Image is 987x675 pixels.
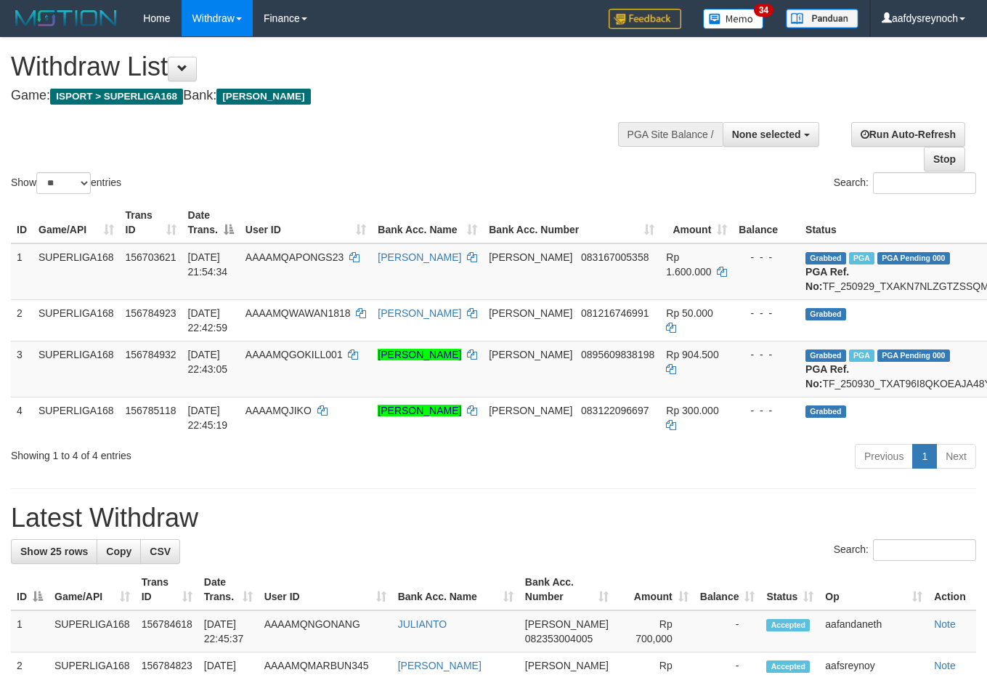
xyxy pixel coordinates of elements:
a: Previous [855,444,913,469]
span: 156785118 [126,405,176,416]
span: Rp 50.000 [666,307,713,319]
th: Balance: activate to sort column ascending [694,569,761,610]
div: Showing 1 to 4 of 4 entries [11,442,400,463]
td: 156784618 [136,610,198,652]
span: [DATE] 21:54:34 [188,251,228,278]
span: Grabbed [805,405,846,418]
span: PGA Pending [877,252,950,264]
span: [PERSON_NAME] [489,307,572,319]
span: AAAAMQAPONGS23 [245,251,344,263]
img: panduan.png [786,9,858,28]
span: 156784932 [126,349,176,360]
th: Bank Acc. Number: activate to sort column ascending [519,569,614,610]
th: Trans ID: activate to sort column ascending [120,202,182,243]
span: [PERSON_NAME] [216,89,310,105]
a: Copy [97,539,141,564]
span: Rp 904.500 [666,349,718,360]
a: Run Auto-Refresh [851,122,965,147]
th: Amount: activate to sort column ascending [614,569,694,610]
button: None selected [723,122,819,147]
span: Marked by aafchhiseyha [849,252,874,264]
div: - - - [739,306,794,320]
a: CSV [140,539,180,564]
td: SUPERLIGA168 [33,299,120,341]
span: Rp 300.000 [666,405,718,416]
a: Show 25 rows [11,539,97,564]
th: ID: activate to sort column descending [11,569,49,610]
a: JULIANTO [398,618,447,630]
th: Bank Acc. Name: activate to sort column ascending [372,202,483,243]
span: 156703621 [126,251,176,263]
a: [PERSON_NAME] [378,251,461,263]
input: Search: [873,172,976,194]
span: Copy 082353004005 to clipboard [525,633,593,644]
td: 4 [11,397,33,438]
th: Action [928,569,976,610]
th: Date Trans.: activate to sort column ascending [198,569,259,610]
th: Bank Acc. Number: activate to sort column ascending [483,202,660,243]
label: Search: [834,539,976,561]
span: 34 [754,4,773,17]
span: [PERSON_NAME] [489,349,572,360]
div: PGA Site Balance / [618,122,723,147]
div: - - - [739,347,794,362]
th: Amount: activate to sort column ascending [660,202,733,243]
img: Button%20Memo.svg [703,9,764,29]
td: SUPERLIGA168 [49,610,136,652]
span: Grabbed [805,308,846,320]
td: 1 [11,243,33,300]
span: ISPORT > SUPERLIGA168 [50,89,183,105]
span: Grabbed [805,252,846,264]
span: [DATE] 22:42:59 [188,307,228,334]
span: AAAAMQGOKILL001 [245,349,343,360]
a: Next [936,444,976,469]
div: - - - [739,403,794,418]
span: Accepted [766,660,810,673]
a: Stop [924,147,965,171]
a: Note [934,618,956,630]
span: [PERSON_NAME] [525,618,609,630]
span: 156784923 [126,307,176,319]
a: 1 [912,444,937,469]
span: Rp 1.600.000 [666,251,711,278]
span: Copy 083167005358 to clipboard [581,251,649,263]
label: Search: [834,172,976,194]
th: Trans ID: activate to sort column ascending [136,569,198,610]
th: Op: activate to sort column ascending [819,569,928,610]
span: Show 25 rows [20,546,88,557]
td: [DATE] 22:45:37 [198,610,259,652]
img: Feedback.jpg [609,9,681,29]
input: Search: [873,539,976,561]
a: [PERSON_NAME] [378,349,461,360]
span: Copy 081216746991 to clipboard [581,307,649,319]
th: Balance [733,202,800,243]
th: Status: activate to sort column ascending [760,569,819,610]
td: aafandaneth [819,610,928,652]
span: [DATE] 22:43:05 [188,349,228,375]
td: SUPERLIGA168 [33,243,120,300]
th: User ID: activate to sort column ascending [240,202,372,243]
span: Copy [106,546,131,557]
th: Bank Acc. Name: activate to sort column ascending [392,569,519,610]
th: Game/API: activate to sort column ascending [49,569,136,610]
select: Showentries [36,172,91,194]
img: MOTION_logo.png [11,7,121,29]
div: - - - [739,250,794,264]
th: ID [11,202,33,243]
span: [PERSON_NAME] [489,405,572,416]
span: [PERSON_NAME] [525,660,609,671]
a: Note [934,660,956,671]
span: Accepted [766,619,810,631]
span: CSV [150,546,171,557]
h4: Game: Bank: [11,89,643,103]
th: Date Trans.: activate to sort column descending [182,202,240,243]
td: - [694,610,761,652]
th: Game/API: activate to sort column ascending [33,202,120,243]
span: AAAAMQWAWAN1818 [245,307,351,319]
span: Copy 083122096697 to clipboard [581,405,649,416]
td: Rp 700,000 [614,610,694,652]
span: Marked by aafandaneth [849,349,874,362]
span: PGA Pending [877,349,950,362]
td: SUPERLIGA168 [33,341,120,397]
b: PGA Ref. No: [805,363,849,389]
